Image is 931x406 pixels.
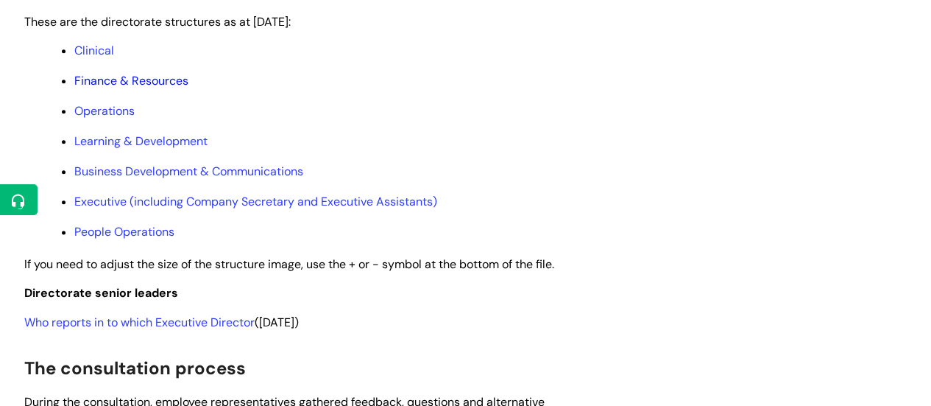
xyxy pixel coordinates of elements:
a: Finance & Resources [74,73,188,88]
a: Who reports in to which Executive Director [24,315,255,330]
a: People Operations [74,224,174,239]
span: The consultation process [24,357,246,379]
span: Directorate senior leaders [24,285,178,301]
span: If you need to adjust the size of the structure image, use the + or - symbol at the bottom of the... [24,256,554,272]
span: ([DATE]) [24,315,299,330]
a: Operations [74,103,135,119]
span: These are the directorate structures as at [DATE]: [24,14,291,29]
a: Clinical [74,43,114,58]
a: Business Development & Communications [74,164,303,179]
a: Executive (including Company Secretary and Executive Assistants) [74,194,437,209]
a: Learning & Development [74,133,208,149]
